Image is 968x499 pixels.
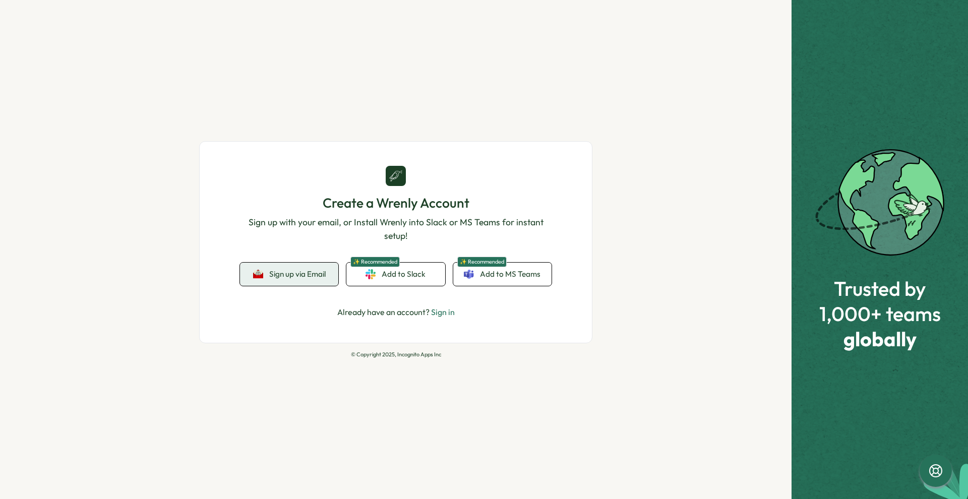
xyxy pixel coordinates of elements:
[819,328,941,350] span: globally
[199,351,592,358] p: © Copyright 2025, Incognito Apps Inc
[337,306,455,319] p: Already have an account?
[346,263,445,286] a: ✨ RecommendedAdd to Slack
[382,269,426,280] span: Add to Slack
[431,307,455,317] a: Sign in
[240,263,338,286] button: Sign up via Email
[269,270,326,279] span: Sign up via Email
[453,263,552,286] a: ✨ RecommendedAdd to MS Teams
[480,269,540,280] span: Add to MS Teams
[819,302,941,325] span: 1,000+ teams
[819,277,941,299] span: Trusted by
[457,257,507,267] span: ✨ Recommended
[240,194,552,212] h1: Create a Wrenly Account
[240,216,552,242] p: Sign up with your email, or Install Wrenly into Slack or MS Teams for instant setup!
[350,257,400,267] span: ✨ Recommended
